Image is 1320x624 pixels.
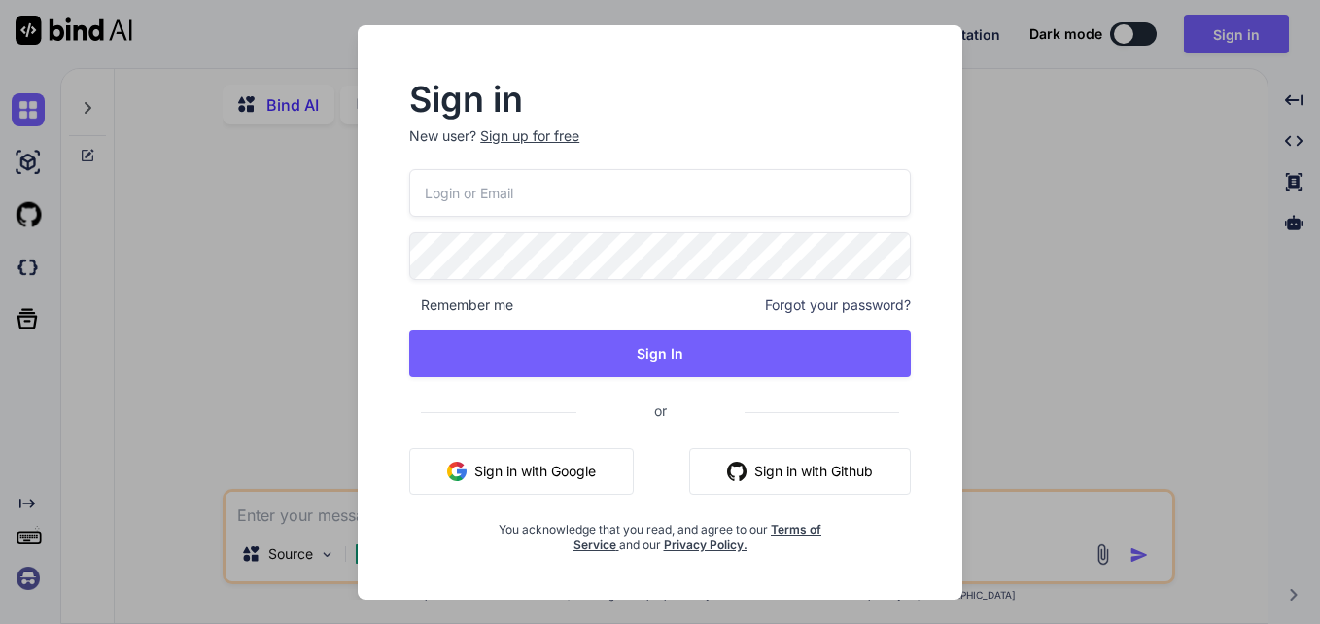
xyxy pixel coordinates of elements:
[409,295,513,315] span: Remember me
[409,330,911,377] button: Sign In
[447,462,467,481] img: google
[727,462,747,481] img: github
[409,84,911,115] h2: Sign in
[765,295,911,315] span: Forgot your password?
[409,126,911,169] p: New user?
[576,387,745,434] span: or
[573,522,822,552] a: Terms of Service
[689,448,911,495] button: Sign in with Github
[409,169,911,217] input: Login or Email
[664,537,747,552] a: Privacy Policy.
[409,448,634,495] button: Sign in with Google
[480,126,579,146] div: Sign up for free
[493,510,827,553] div: You acknowledge that you read, and agree to our and our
